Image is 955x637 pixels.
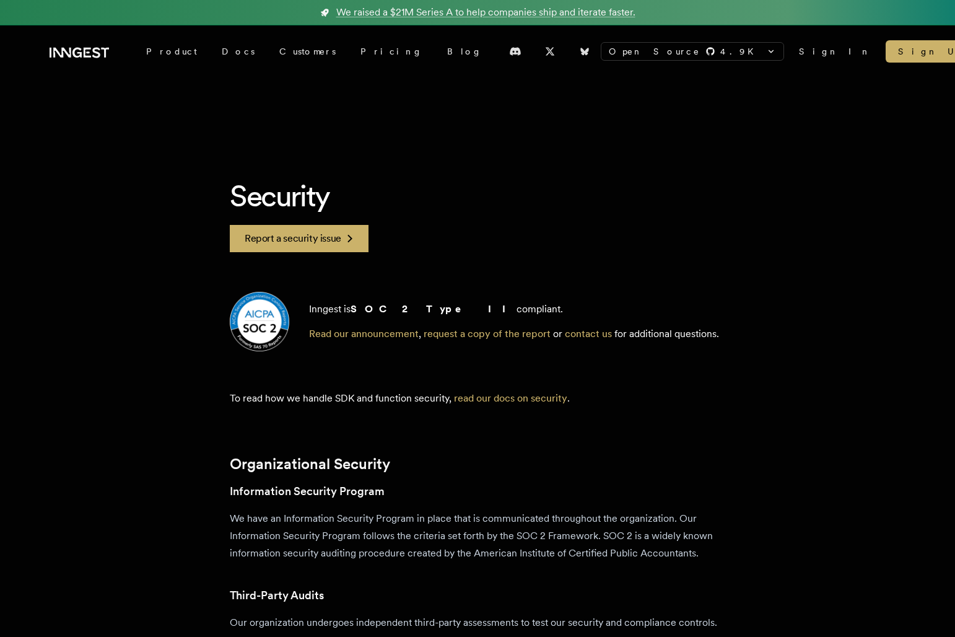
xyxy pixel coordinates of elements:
[720,45,761,58] span: 4.9 K
[230,587,725,604] h3: Third-Party Audits
[536,42,564,61] a: X
[209,40,267,63] a: Docs
[230,483,725,500] h3: Information Security Program
[230,292,289,351] img: SOC 2
[309,328,419,340] a: Read our announcement
[435,40,494,63] a: Blog
[348,40,435,63] a: Pricing
[424,328,551,340] a: request a copy of the report
[565,328,612,340] a: contact us
[230,225,368,252] a: Report a security issue
[454,392,567,404] a: read our docs on security
[230,455,725,473] h2: Organizational Security
[609,45,700,58] span: Open Source
[351,303,517,315] strong: SOC 2 Type II
[502,42,529,61] a: Discord
[571,42,598,61] a: Bluesky
[309,327,719,341] p: , or for additional questions.
[799,45,871,58] a: Sign In
[230,177,725,215] h1: Security
[336,5,635,20] span: We raised a $21M Series A to help companies ship and iterate faster.
[230,510,725,562] p: We have an Information Security Program in place that is communicated throughout the organization...
[230,391,725,406] p: To read how we handle SDK and function security, .
[134,40,209,63] div: Product
[267,40,348,63] a: Customers
[309,302,719,317] p: Inngest is compliant.
[230,614,725,631] p: Our organization undergoes independent third-party assessments to test our security and complianc...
